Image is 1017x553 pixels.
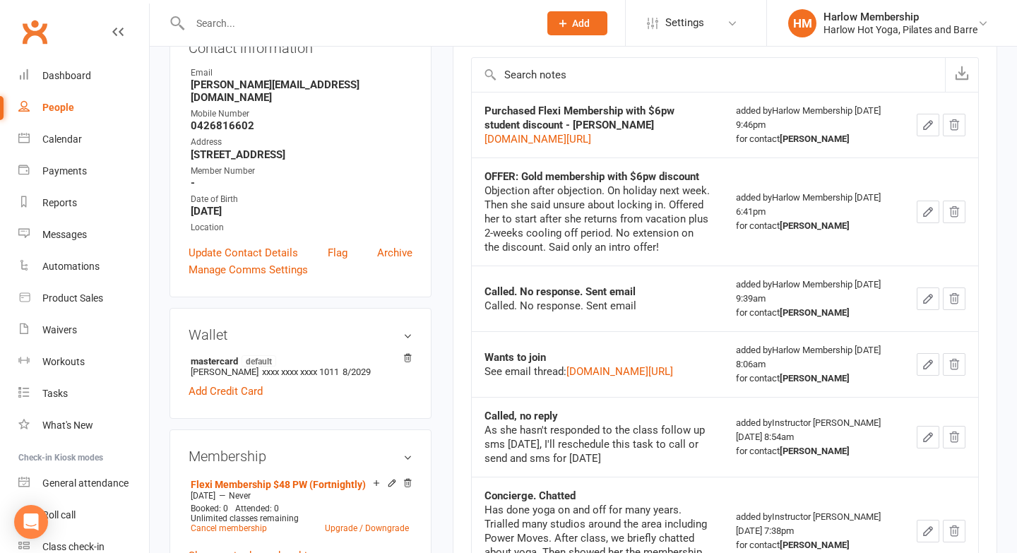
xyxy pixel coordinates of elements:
li: [PERSON_NAME] [189,353,412,379]
div: Class check-in [42,541,105,552]
div: Calendar [42,133,82,145]
a: Waivers [18,314,149,346]
a: Messages [18,219,149,251]
div: added by Instructor [PERSON_NAME] [DATE] 8:54am [736,416,891,458]
strong: [STREET_ADDRESS] [191,148,412,161]
div: Open Intercom Messenger [14,505,48,539]
a: Workouts [18,346,149,378]
strong: Called. No response. Sent email [484,285,636,298]
div: Email [191,66,412,80]
div: Harlow Membership [823,11,977,23]
div: added by Instructor [PERSON_NAME] [DATE] 7:38pm [736,510,891,552]
span: Add [572,18,590,29]
strong: - [191,177,412,189]
a: Flexi Membership $48 PW (Fortnightly) [191,479,366,490]
span: [DATE] [191,491,215,501]
a: What's New [18,410,149,441]
strong: OFFER: Gold membership with $6pw discount [484,170,699,183]
div: What's New [42,420,93,431]
a: Roll call [18,499,149,531]
a: Tasks [18,378,149,410]
div: Mobile Number [191,107,412,121]
div: Automations [42,261,100,272]
div: As she hasn't responded to the class follow up sms [DATE], I'll reschedule this task to call or s... [484,423,710,465]
div: for contact [736,306,891,320]
h3: Membership [189,448,412,464]
span: Never [229,491,251,501]
a: Automations [18,251,149,283]
strong: [PERSON_NAME] [780,220,850,231]
strong: [PERSON_NAME] [780,307,850,318]
div: Product Sales [42,292,103,304]
a: Calendar [18,124,149,155]
div: added by Harlow Membership [DATE] 6:41pm [736,191,891,233]
a: Manage Comms Settings [189,261,308,278]
strong: [PERSON_NAME][EMAIL_ADDRESS][DOMAIN_NAME] [191,78,412,104]
a: Upgrade / Downgrade [325,523,409,533]
a: Payments [18,155,149,187]
div: — [187,490,412,501]
span: default [242,355,276,367]
span: Settings [665,7,704,39]
div: Payments [42,165,87,177]
div: Harlow Hot Yoga, Pilates and Barre [823,23,977,36]
a: Archive [377,244,412,261]
div: See email thread: [484,364,710,379]
a: Dashboard [18,60,149,92]
div: added by Harlow Membership [DATE] 9:46pm [736,104,891,146]
span: xxxx xxxx xxxx 1011 [262,367,339,377]
strong: Called, no reply [484,410,558,422]
a: Flag [328,244,347,261]
a: Add Credit Card [189,383,263,400]
div: for contact [736,371,891,386]
div: Workouts [42,356,85,367]
div: HM [788,9,816,37]
h3: Contact information [189,35,412,56]
a: [DOMAIN_NAME][URL] [566,365,673,378]
div: Objection after objection. On holiday next week. Then she said unsure about locking in. Offered h... [484,184,710,254]
div: Date of Birth [191,193,412,206]
a: Clubworx [17,14,52,49]
div: for contact [736,219,891,233]
span: Booked: 0 [191,504,228,513]
div: Roll call [42,509,76,521]
h3: Wallet [189,327,412,343]
div: for contact [736,444,891,458]
strong: Wants to join [484,351,546,364]
strong: [PERSON_NAME] [780,540,850,550]
strong: [PERSON_NAME] [780,446,850,456]
a: General attendance kiosk mode [18,468,149,499]
div: Member Number [191,165,412,178]
strong: [PERSON_NAME] [780,373,850,383]
a: Cancel membership [191,523,267,533]
strong: 0426816602 [191,119,412,132]
strong: Concierge. Chatted [484,489,576,502]
div: added by Harlow Membership [DATE] 8:06am [736,343,891,386]
strong: mastercard [191,355,405,367]
div: Location [191,221,412,234]
a: Reports [18,187,149,219]
div: People [42,102,74,113]
a: People [18,92,149,124]
div: Messages [42,229,87,240]
div: Dashboard [42,70,91,81]
div: Address [191,136,412,149]
span: Attended: 0 [235,504,279,513]
div: for contact [736,538,891,552]
button: Add [547,11,607,35]
div: added by Harlow Membership [DATE] 9:39am [736,278,891,320]
a: Product Sales [18,283,149,314]
strong: [DATE] [191,205,412,218]
div: for contact [736,132,891,146]
div: Tasks [42,388,68,399]
div: Waivers [42,324,77,335]
a: [DOMAIN_NAME][URL] [484,133,591,145]
strong: Purchased Flexi Membership with $6pw student discount - [PERSON_NAME] [484,105,674,131]
a: Update Contact Details [189,244,298,261]
div: General attendance [42,477,129,489]
div: Called. No response. Sent email [484,299,710,313]
strong: [PERSON_NAME] [780,133,850,144]
input: Search notes [472,58,945,92]
div: Reports [42,197,77,208]
span: Unlimited classes remaining [191,513,299,523]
